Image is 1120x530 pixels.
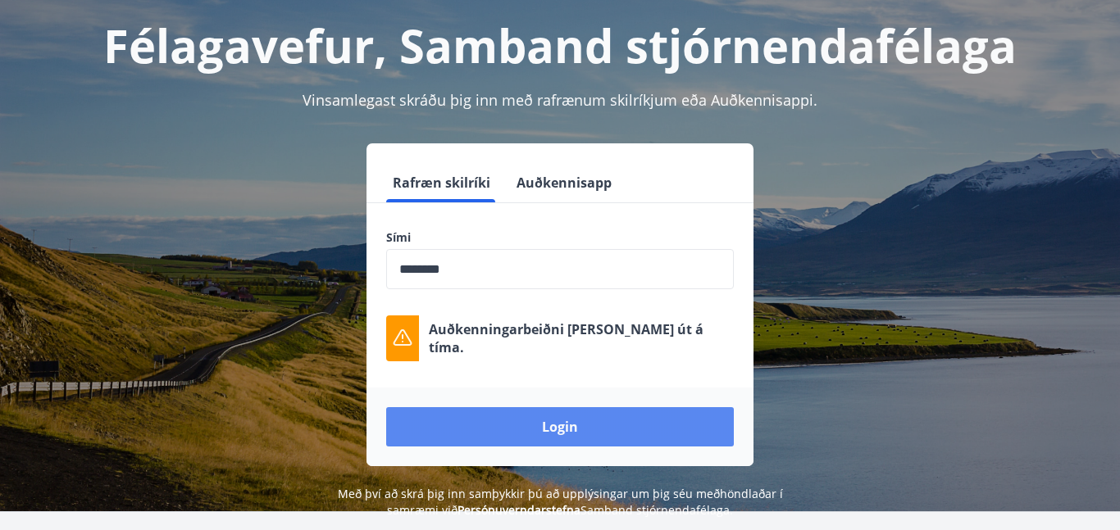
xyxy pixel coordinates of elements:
[20,14,1100,76] h1: Félagavefur, Samband stjórnendafélaga
[458,502,580,518] a: Persónuverndarstefna
[303,90,817,110] span: Vinsamlegast skráðu þig inn með rafrænum skilríkjum eða Auðkennisappi.
[338,486,783,518] span: Með því að skrá þig inn samþykkir þú að upplýsingar um þig séu meðhöndlaðar í samræmi við Samband...
[510,163,618,202] button: Auðkennisapp
[429,320,734,356] p: Auðkenningarbeiðni [PERSON_NAME] út á tíma.
[386,163,497,202] button: Rafræn skilríki
[386,229,734,246] label: Sími
[386,407,734,446] button: Login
